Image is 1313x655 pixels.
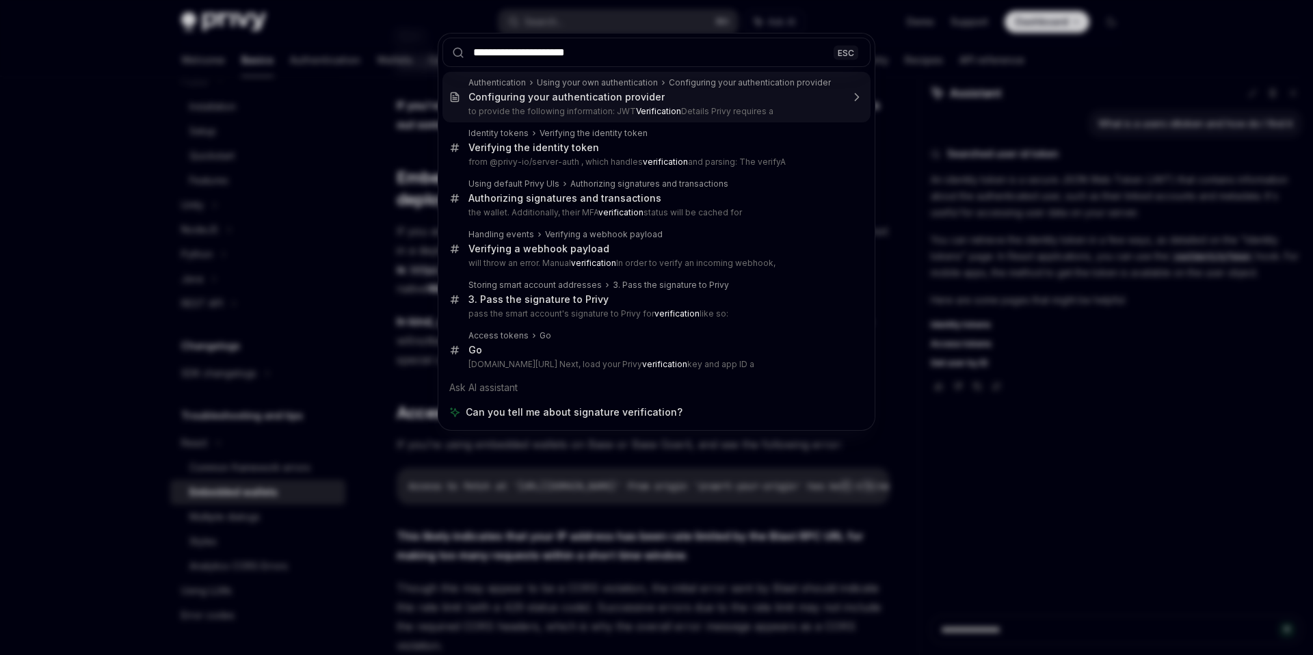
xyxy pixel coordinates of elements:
[669,77,831,88] div: Configuring your authentication provider
[468,293,609,306] div: 3. Pass the signature to Privy
[571,258,616,268] b: verification
[468,330,529,341] div: Access tokens
[468,344,482,356] div: Go
[468,142,599,154] div: Verifying the identity token
[834,45,858,59] div: ESC
[468,192,661,204] div: Authorizing signatures and transactions
[466,405,682,419] span: Can you tell me about signature verification?
[643,157,688,167] b: verification
[468,128,529,139] div: Identity tokens
[468,258,842,269] p: will throw an error. Manual In order to verify an incoming webhook,
[654,308,700,319] b: verification
[468,308,842,319] p: pass the smart account's signature to Privy for like so:
[468,243,609,255] div: Verifying a webhook payload
[468,207,842,218] p: the wallet. Additionally, their MFA status will be cached for
[468,359,842,370] p: [DOMAIN_NAME][URL] Next, load your Privy key and app ID a
[537,77,658,88] div: Using your own authentication
[468,280,602,291] div: Storing smart account addresses
[598,207,644,217] b: verification
[468,91,665,103] div: Configuring your authentication provider
[468,229,534,240] div: Handling events
[468,106,842,117] p: to provide the following information: JWT Details Privy requires a
[468,157,842,168] p: from @privy-io/server-auth , which handles and parsing: The verifyA
[540,330,551,341] div: Go
[442,375,871,400] div: Ask AI assistant
[540,128,648,139] div: Verifying the identity token
[545,229,663,240] div: Verifying a webhook payload
[570,178,728,189] div: Authorizing signatures and transactions
[613,280,729,291] div: 3. Pass the signature to Privy
[468,178,559,189] div: Using default Privy UIs
[636,106,681,116] b: Verification
[468,77,526,88] div: Authentication
[642,359,687,369] b: verification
